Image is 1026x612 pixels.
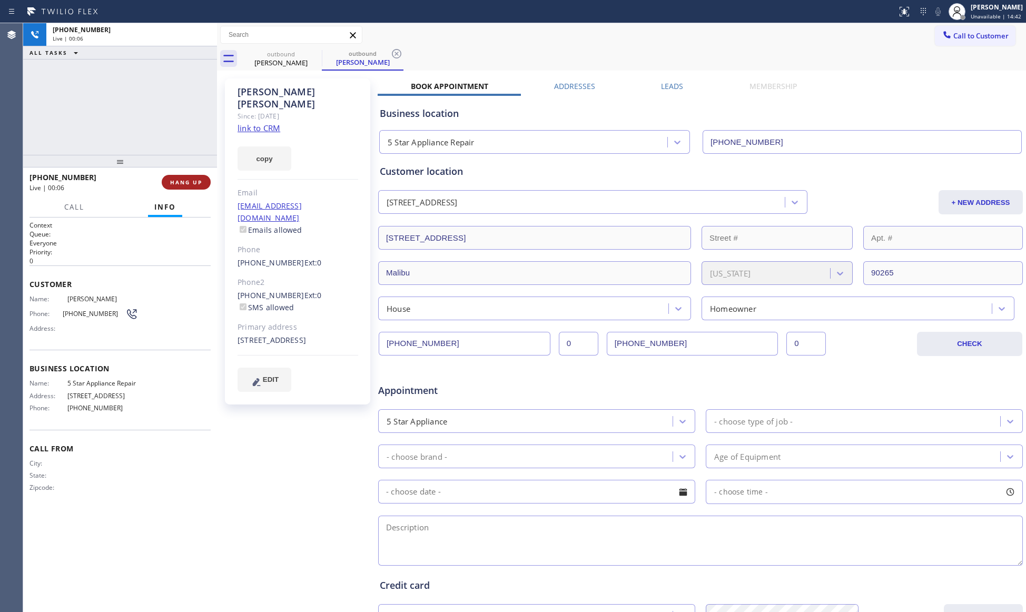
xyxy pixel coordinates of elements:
[29,256,211,265] p: 0
[607,332,778,356] input: Phone Number 2
[29,230,211,239] h2: Queue:
[241,58,321,67] div: [PERSON_NAME]
[58,197,91,218] button: Call
[323,50,402,57] div: outbound
[749,81,797,91] label: Membership
[554,81,595,91] label: Addresses
[971,3,1023,12] div: [PERSON_NAME]
[559,332,598,356] input: Ext.
[29,443,211,453] span: Call From
[67,404,139,412] span: [PHONE_NUMBER]
[238,302,294,312] label: SMS allowed
[64,202,84,212] span: Call
[238,321,358,333] div: Primary address
[380,164,1021,179] div: Customer location
[917,332,1022,356] button: CHECK
[238,258,304,268] a: [PHONE_NUMBER]
[971,13,1021,20] span: Unavailable | 14:42
[29,483,67,491] span: Zipcode:
[323,47,402,70] div: Elizabeth Cole
[387,415,447,427] div: 5 Star Appliance
[238,368,291,392] button: EDIT
[53,35,83,42] span: Live | 00:06
[323,57,402,67] div: [PERSON_NAME]
[714,450,781,462] div: Age of Equipment
[29,295,67,303] span: Name:
[238,277,358,289] div: Phone2
[387,302,410,314] div: House
[29,49,67,56] span: ALL TASKS
[702,226,853,250] input: Street #
[238,290,304,300] a: [PHONE_NUMBER]
[29,379,67,387] span: Name:
[238,123,280,133] a: link to CRM
[387,196,457,209] div: [STREET_ADDRESS]
[378,261,691,285] input: City
[378,383,591,398] span: Appointment
[238,244,358,256] div: Phone
[29,239,211,248] p: Everyone
[387,450,447,462] div: - choose brand -
[221,26,362,43] input: Search
[29,279,211,289] span: Customer
[703,130,1022,154] input: Phone Number
[63,310,125,318] span: [PHONE_NUMBER]
[304,258,322,268] span: Ext: 0
[238,201,302,223] a: [EMAIL_ADDRESS][DOMAIN_NAME]
[238,187,358,199] div: Email
[53,25,111,34] span: [PHONE_NUMBER]
[238,86,358,110] div: [PERSON_NAME] [PERSON_NAME]
[953,31,1009,41] span: Call to Customer
[29,172,96,182] span: [PHONE_NUMBER]
[378,480,695,504] input: - choose date -
[29,363,211,373] span: Business location
[238,146,291,171] button: copy
[378,226,691,250] input: Address
[380,578,1021,593] div: Credit card
[939,190,1023,214] button: + NEW ADDRESS
[29,404,67,412] span: Phone:
[714,415,793,427] div: - choose type of job -
[148,197,182,218] button: Info
[238,110,358,122] div: Since: [DATE]
[710,302,756,314] div: Homeowner
[23,46,88,59] button: ALL TASKS
[29,459,67,467] span: City:
[661,81,683,91] label: Leads
[29,183,64,192] span: Live | 00:06
[162,175,211,190] button: HANG UP
[29,471,67,479] span: State:
[379,332,550,356] input: Phone Number
[29,248,211,256] h2: Priority:
[241,50,321,58] div: outbound
[29,392,67,400] span: Address:
[380,106,1021,121] div: Business location
[240,303,246,310] input: SMS allowed
[238,334,358,347] div: [STREET_ADDRESS]
[931,4,945,19] button: Mute
[240,226,246,233] input: Emails allowed
[170,179,202,186] span: HANG UP
[863,261,1023,285] input: ZIP
[263,376,279,383] span: EDIT
[786,332,826,356] input: Ext. 2
[238,225,302,235] label: Emails allowed
[714,487,768,497] span: - choose time -
[29,310,63,318] span: Phone:
[67,295,139,303] span: [PERSON_NAME]
[154,202,176,212] span: Info
[29,221,211,230] h1: Context
[67,392,139,400] span: [STREET_ADDRESS]
[863,226,1023,250] input: Apt. #
[388,136,475,149] div: 5 Star Appliance Repair
[67,379,139,387] span: 5 Star Appliance Repair
[29,324,67,332] span: Address:
[411,81,488,91] label: Book Appointment
[304,290,322,300] span: Ext: 0
[241,47,321,71] div: Elizabeth Cole
[935,26,1015,46] button: Call to Customer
